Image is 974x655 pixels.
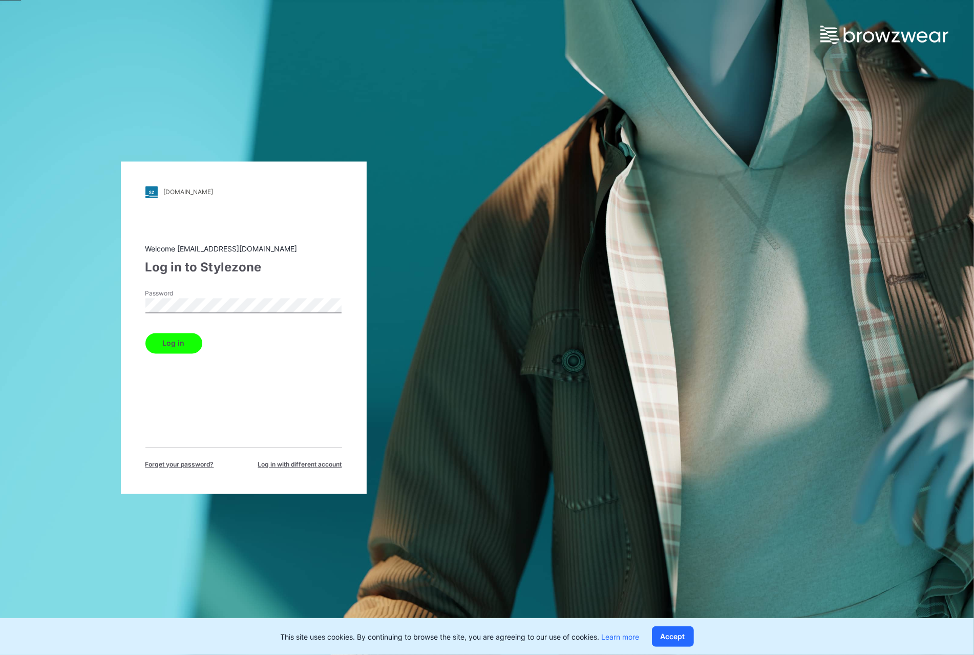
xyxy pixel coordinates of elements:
label: Password [145,289,217,298]
div: Welcome [EMAIL_ADDRESS][DOMAIN_NAME] [145,243,342,254]
a: Learn more [602,632,640,641]
a: [DOMAIN_NAME] [145,186,342,198]
button: Accept [652,626,694,647]
img: stylezone-logo.562084cfcfab977791bfbf7441f1a819.svg [145,186,158,198]
div: Log in to Stylezone [145,258,342,277]
button: Log in [145,333,202,353]
span: Forget your password? [145,460,214,469]
img: browzwear-logo.e42bd6dac1945053ebaf764b6aa21510.svg [820,26,948,44]
div: [DOMAIN_NAME] [164,188,214,196]
p: This site uses cookies. By continuing to browse the site, you are agreeing to our use of cookies. [281,631,640,642]
span: Log in with different account [258,460,342,469]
